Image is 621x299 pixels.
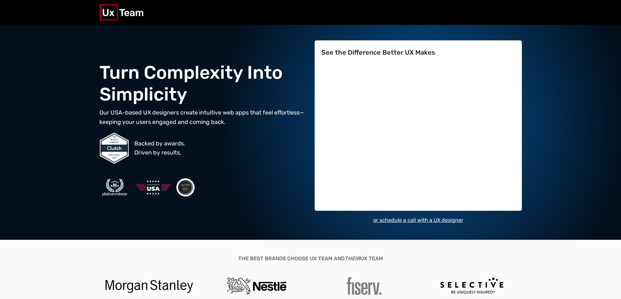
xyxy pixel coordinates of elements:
[99,255,522,262] h3: The best brands choose UX Team and UX Team
[345,255,360,262] em: Their
[99,178,130,197] img: BMA Platnimum Winner
[105,279,193,293] img: Morgan
[227,278,287,295] img: Nestle
[373,217,463,223] a: or schedule a call with a UX designer
[321,48,515,56] h2: See the Difference Better UX Makes
[440,278,503,294] img: Selective
[99,4,144,20] img: UX Team
[135,172,171,203] img: 100% of staff in the USA
[176,178,195,197] img: AICPA SOC
[134,139,185,158] p: Backed by awards. Driven by results.
[347,277,382,295] img: Fiserv
[99,62,307,105] h2: Turn Complexity Into Simplicity
[99,108,307,127] p: Our USA-based UX designers create intuitive web apps that feel effortless—keeping your users enga...
[99,132,129,164] img: Top Design Company on Clutch
[321,67,515,205] iframe: Form 0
